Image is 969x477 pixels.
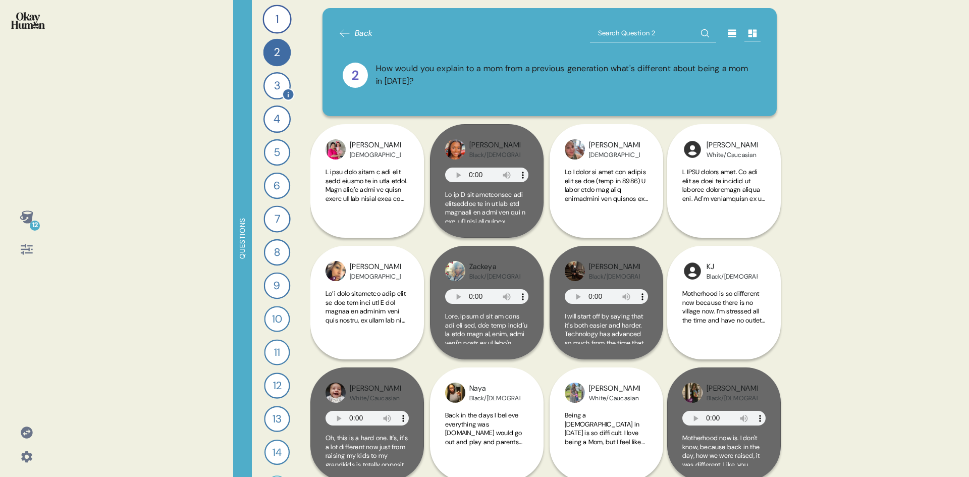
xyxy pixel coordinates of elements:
[263,72,291,99] div: 3
[264,306,290,332] div: 10
[350,273,401,281] div: [DEMOGRAPHIC_DATA]/Latina
[264,139,290,166] div: 5
[589,273,640,281] div: Black/[DEMOGRAPHIC_DATA]
[30,221,40,231] div: 12
[707,394,758,402] div: Black/[DEMOGRAPHIC_DATA]
[707,273,758,281] div: Black/[DEMOGRAPHIC_DATA]
[469,394,520,402] div: Black/[DEMOGRAPHIC_DATA]
[263,39,291,67] div: 2
[565,261,585,281] img: profilepic_25059033633704383.jpg
[350,394,401,402] div: White/Caucasian
[589,140,640,151] div: [PERSON_NAME]
[350,383,401,394] div: [PERSON_NAME]
[589,151,640,159] div: [DEMOGRAPHIC_DATA]/Latina
[707,140,758,151] div: [PERSON_NAME]
[350,261,401,273] div: [PERSON_NAME]
[326,383,346,403] img: profilepic_31200172942964271.jpg
[326,139,346,160] img: profilepic_25052726781000260.jpg
[589,394,640,402] div: White/Caucasian
[264,273,291,299] div: 9
[469,273,520,281] div: Black/[DEMOGRAPHIC_DATA]
[264,373,290,398] div: 12
[326,261,346,281] img: profilepic_24382030181419199.jpg
[445,261,465,281] img: profilepic_31615577341366918.jpg
[707,383,758,394] div: [PERSON_NAME]
[565,383,585,403] img: profilepic_24561428313487834.jpg
[445,383,465,403] img: profilepic_24624718640455442.jpg
[469,140,520,151] div: [PERSON_NAME]
[263,105,291,133] div: 4
[589,383,640,394] div: [PERSON_NAME]
[376,63,757,88] div: How would you explain to a mom from a previous generation what's different about being a mom in [...
[343,63,368,88] div: 2
[707,151,758,159] div: White/Caucasian
[707,261,758,273] div: KJ
[682,261,703,281] img: l1ibTKarBSWXLOhlfT5LxFP+OttMJpPJZDKZTCbz9PgHEggSPYjZSwEAAAAASUVORK5CYII=
[11,12,45,29] img: okayhuman.3b1b6348.png
[469,151,520,159] div: Black/[DEMOGRAPHIC_DATA]
[264,339,290,365] div: 11
[264,406,290,432] div: 13
[264,440,290,465] div: 14
[264,173,290,199] div: 6
[264,239,290,266] div: 8
[590,24,716,42] input: Search Question 2
[445,139,465,160] img: profilepic_31265519416397075.jpg
[682,139,703,160] img: l1ibTKarBSWXLOhlfT5LxFP+OttMJpPJZDKZTCbz9PgHEggSPYjZSwEAAAAASUVORK5CYII=
[565,139,585,160] img: profilepic_24425754893699981.jpg
[355,27,373,39] span: Back
[350,140,401,151] div: [PERSON_NAME]
[469,261,520,273] div: Zackeya
[589,261,640,273] div: [PERSON_NAME]
[469,383,520,394] div: Naya
[350,151,401,159] div: [DEMOGRAPHIC_DATA]/Latina
[262,5,291,33] div: 1
[682,383,703,403] img: profilepic_24225102100446443.jpg
[263,205,290,232] div: 7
